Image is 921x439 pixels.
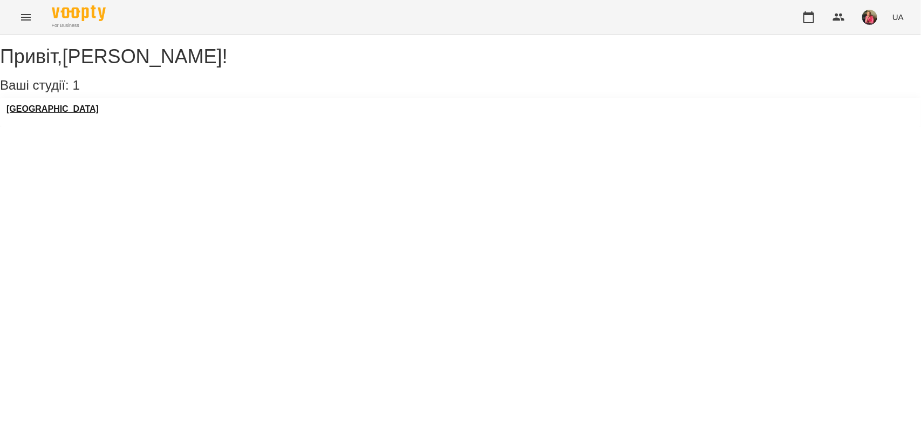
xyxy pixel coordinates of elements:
[13,4,39,30] button: Menu
[888,7,908,27] button: UA
[72,78,79,92] span: 1
[52,22,106,29] span: For Business
[862,10,877,25] img: c8ec532f7c743ac4a7ca2a244336a431.jpg
[6,104,99,114] a: [GEOGRAPHIC_DATA]
[52,5,106,21] img: Voopty Logo
[892,11,904,23] span: UA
